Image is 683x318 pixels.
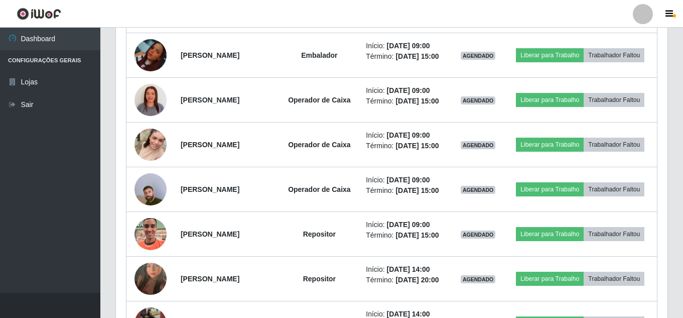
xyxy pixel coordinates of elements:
time: [DATE] 15:00 [395,186,439,194]
span: AGENDADO [461,275,496,283]
img: CoreUI Logo [17,8,61,20]
li: Início: [366,85,446,96]
span: AGENDADO [461,96,496,104]
img: 1756498366711.jpeg [134,161,167,218]
li: Início: [366,41,446,51]
li: Término: [366,141,446,151]
button: Trabalhador Faltou [584,227,644,241]
button: Liberar para Trabalho [516,272,584,286]
button: Trabalhador Faltou [584,138,644,152]
li: Término: [366,185,446,196]
strong: Repositor [303,275,336,283]
time: [DATE] 20:00 [395,276,439,284]
time: [DATE] 09:00 [387,221,430,229]
li: Término: [366,275,446,285]
time: [DATE] 15:00 [395,97,439,105]
strong: [PERSON_NAME] [181,96,239,104]
time: [DATE] 14:00 [387,310,430,318]
time: [DATE] 09:00 [387,42,430,50]
span: AGENDADO [461,52,496,60]
time: [DATE] 15:00 [395,142,439,150]
button: Liberar para Trabalho [516,182,584,196]
button: Trabalhador Faltou [584,93,644,107]
img: 1753123377364.jpeg [134,71,167,129]
span: AGENDADO [461,141,496,149]
li: Término: [366,51,446,62]
time: [DATE] 09:00 [387,86,430,94]
strong: Operador de Caixa [288,141,351,149]
button: Liberar para Trabalho [516,48,584,62]
span: AGENDADO [461,186,496,194]
li: Término: [366,96,446,107]
li: Início: [366,175,446,185]
time: [DATE] 15:00 [395,52,439,60]
strong: Operador de Caixa [288,185,351,193]
button: Trabalhador Faltou [584,48,644,62]
time: [DATE] 15:00 [395,231,439,239]
strong: [PERSON_NAME] [181,230,239,238]
li: Início: [366,264,446,275]
span: AGENDADO [461,231,496,239]
img: 1752546714957.jpeg [134,205,167,263]
time: [DATE] 09:00 [387,131,430,139]
li: Término: [366,230,446,241]
strong: [PERSON_NAME] [181,275,239,283]
button: Trabalhador Faltou [584,272,644,286]
time: [DATE] 14:00 [387,265,430,273]
li: Início: [366,130,446,141]
strong: Operador de Caixa [288,96,351,104]
strong: Repositor [303,230,336,238]
img: 1753525532646.jpeg [134,116,167,173]
li: Início: [366,220,446,230]
strong: Embalador [301,51,337,59]
button: Liberar para Trabalho [516,138,584,152]
img: 1755629158210.jpeg [134,39,167,71]
strong: [PERSON_NAME] [181,185,239,193]
button: Liberar para Trabalho [516,227,584,241]
strong: [PERSON_NAME] [181,51,239,59]
button: Liberar para Trabalho [516,93,584,107]
time: [DATE] 09:00 [387,176,430,184]
img: 1755967732582.jpeg [134,250,167,307]
button: Trabalhador Faltou [584,182,644,196]
strong: [PERSON_NAME] [181,141,239,149]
